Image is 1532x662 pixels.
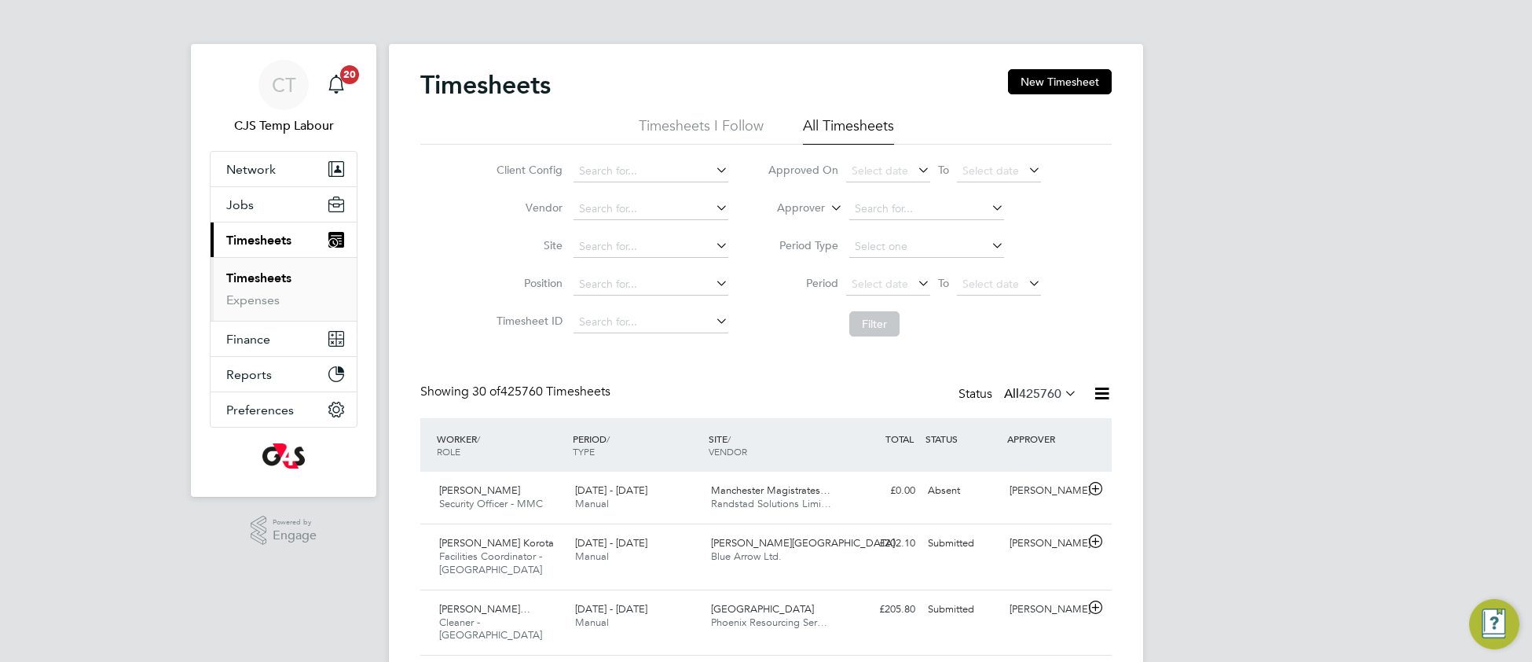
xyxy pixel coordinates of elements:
[211,392,357,427] button: Preferences
[885,432,914,445] span: TOTAL
[922,478,1003,504] div: Absent
[437,445,460,458] span: ROLE
[321,60,352,110] a: 20
[211,322,357,356] button: Finance
[922,597,1003,623] div: Submitted
[575,616,609,629] span: Manual
[573,445,595,458] span: TYPE
[226,292,280,307] a: Expenses
[262,443,305,469] img: g4s-logo-retina.png
[962,164,1019,178] span: Select date
[711,550,782,563] span: Blue Arrow Ltd.
[754,200,825,216] label: Approver
[340,65,359,84] span: 20
[849,236,1004,258] input: Select one
[226,367,272,382] span: Reports
[575,484,647,497] span: [DATE] - [DATE]
[639,116,764,145] li: Timesheets I Follow
[574,236,728,258] input: Search for...
[211,357,357,392] button: Reports
[711,497,831,510] span: Randstad Solutions Limi…
[439,550,542,576] span: Facilities Coordinator - [GEOGRAPHIC_DATA]
[272,75,296,95] span: CT
[1003,425,1085,453] div: APPROVER
[575,550,609,563] span: Manual
[191,44,376,497] nav: Main navigation
[849,311,900,337] button: Filter
[492,314,563,328] label: Timesheet ID
[439,484,520,497] span: [PERSON_NAME]
[1019,386,1061,402] span: 425760
[768,238,838,252] label: Period Type
[711,602,814,616] span: [GEOGRAPHIC_DATA]
[728,432,731,445] span: /
[439,602,530,616] span: [PERSON_NAME]…
[922,531,1003,557] div: Submitted
[768,276,838,290] label: Period
[711,484,830,497] span: Manchester Magistrates…
[569,425,705,465] div: PERIOD
[492,276,563,290] label: Position
[709,445,747,458] span: VENDOR
[226,233,291,248] span: Timesheets
[472,384,500,399] span: 30 of
[420,384,614,400] div: Showing
[840,478,922,504] div: £0.00
[492,163,563,177] label: Client Config
[477,432,480,445] span: /
[958,384,1080,406] div: Status
[226,162,276,177] span: Network
[226,270,291,285] a: Timesheets
[574,311,728,333] input: Search for...
[211,257,357,321] div: Timesheets
[420,69,551,101] h2: Timesheets
[1003,531,1085,557] div: [PERSON_NAME]
[226,332,270,347] span: Finance
[575,536,647,550] span: [DATE] - [DATE]
[439,497,543,510] span: Security Officer - MMC
[211,152,357,186] button: Network
[492,200,563,215] label: Vendor
[852,164,908,178] span: Select date
[210,443,357,469] a: Go to home page
[962,277,1019,291] span: Select date
[210,60,357,135] a: CTCJS Temp Labour
[574,274,728,296] input: Search for...
[226,403,294,417] span: Preferences
[852,277,908,291] span: Select date
[933,160,954,180] span: To
[922,425,1003,453] div: STATUS
[273,529,317,542] span: Engage
[607,432,610,445] span: /
[273,516,317,529] span: Powered by
[840,597,922,623] div: £205.80
[226,197,254,212] span: Jobs
[849,198,1004,220] input: Search for...
[840,531,922,557] div: £202.10
[492,238,563,252] label: Site
[433,425,569,465] div: WORKER
[211,223,357,257] button: Timesheets
[210,116,357,135] span: CJS Temp Labour
[439,616,542,642] span: Cleaner - [GEOGRAPHIC_DATA]
[768,163,838,177] label: Approved On
[439,536,554,550] span: [PERSON_NAME] Korota
[1469,599,1519,649] button: Engage Resource Center
[211,187,357,222] button: Jobs
[574,198,728,220] input: Search for...
[803,116,894,145] li: All Timesheets
[1008,69,1112,94] button: New Timesheet
[705,425,841,465] div: SITE
[933,273,954,293] span: To
[574,160,728,182] input: Search for...
[1003,478,1085,504] div: [PERSON_NAME]
[711,536,895,550] span: [PERSON_NAME][GEOGRAPHIC_DATA]
[575,497,609,510] span: Manual
[711,616,827,629] span: Phoenix Resourcing Ser…
[472,384,610,399] span: 425760 Timesheets
[575,602,647,616] span: [DATE] - [DATE]
[1003,597,1085,623] div: [PERSON_NAME]
[251,516,317,546] a: Powered byEngage
[1004,386,1077,402] label: All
